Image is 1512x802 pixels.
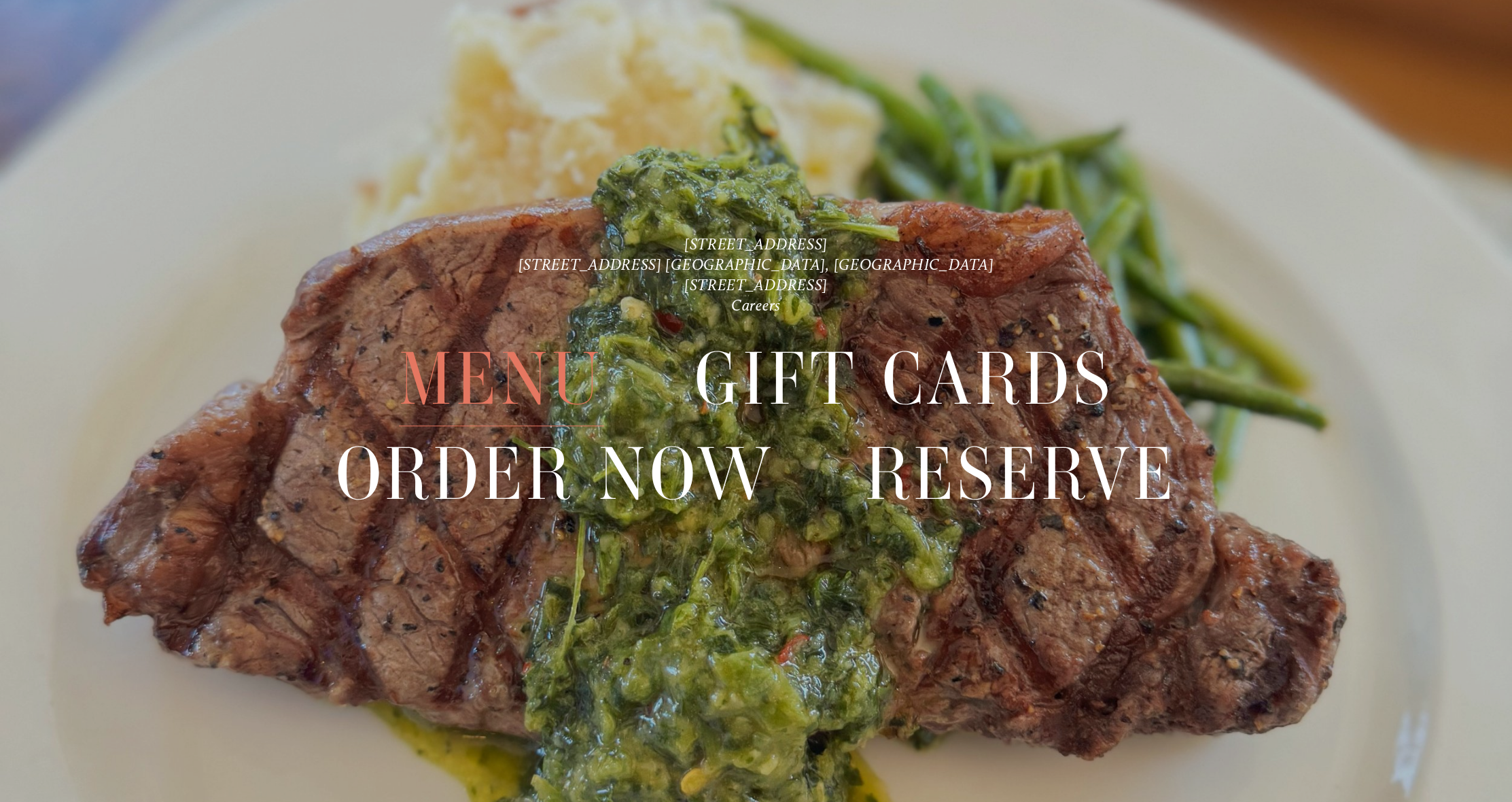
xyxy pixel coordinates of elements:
a: Reserve [865,428,1177,521]
a: [STREET_ADDRESS] [684,275,828,294]
a: [STREET_ADDRESS] [684,234,828,254]
a: [STREET_ADDRESS] [GEOGRAPHIC_DATA], [GEOGRAPHIC_DATA] [518,255,994,274]
a: Gift Cards [695,332,1113,425]
a: Careers [731,296,781,315]
a: Menu [399,332,604,425]
a: Order Now [336,428,775,521]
